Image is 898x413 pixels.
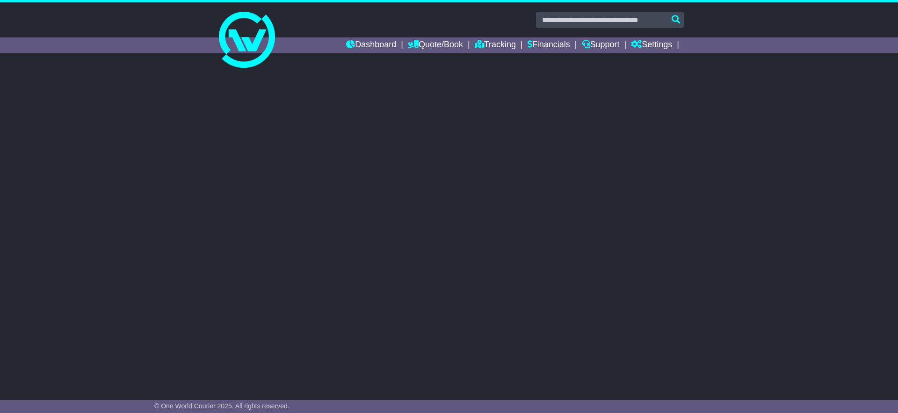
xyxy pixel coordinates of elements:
[408,37,463,53] a: Quote/Book
[528,37,570,53] a: Financials
[475,37,516,53] a: Tracking
[154,402,290,410] span: © One World Courier 2025. All rights reserved.
[346,37,396,53] a: Dashboard
[582,37,620,53] a: Support
[631,37,672,53] a: Settings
